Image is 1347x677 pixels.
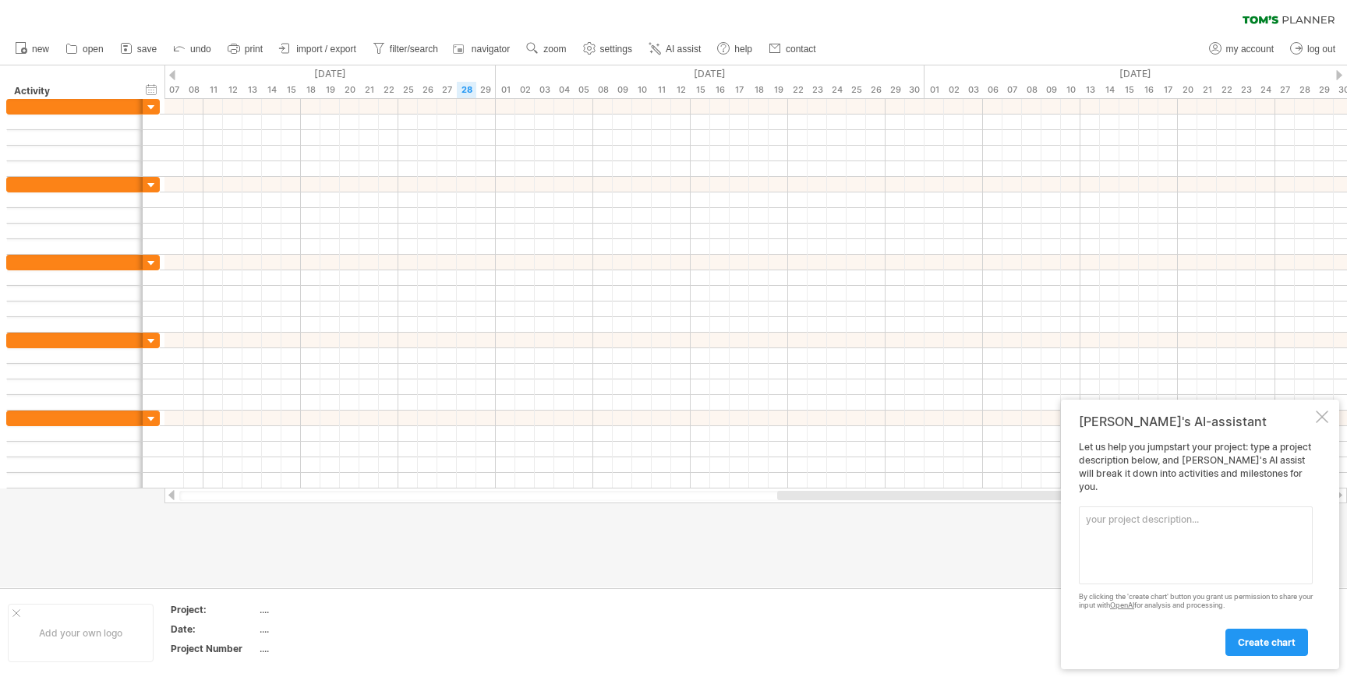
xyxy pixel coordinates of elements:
a: undo [169,39,216,59]
div: Wednesday, 22 October 2025 [1217,82,1236,98]
div: Thursday, 11 September 2025 [652,82,671,98]
div: Wednesday, 15 October 2025 [1119,82,1139,98]
a: import / export [275,39,361,59]
span: import / export [296,44,356,55]
div: Tuesday, 23 September 2025 [808,82,827,98]
div: [PERSON_NAME]'s AI-assistant [1079,414,1313,429]
div: Friday, 17 October 2025 [1158,82,1178,98]
div: Friday, 3 October 2025 [963,82,983,98]
div: Wednesday, 27 August 2025 [437,82,457,98]
a: navigator [451,39,514,59]
div: Wednesday, 29 October 2025 [1314,82,1334,98]
div: Activity [14,83,134,99]
div: Monday, 13 October 2025 [1080,82,1100,98]
div: Monday, 15 September 2025 [691,82,710,98]
div: Monday, 1 September 2025 [496,82,515,98]
div: Wednesday, 13 August 2025 [242,82,262,98]
div: Friday, 10 October 2025 [1061,82,1080,98]
div: Friday, 5 September 2025 [574,82,593,98]
a: print [224,39,267,59]
div: .... [260,603,391,616]
span: contact [786,44,816,55]
div: Monday, 11 August 2025 [203,82,223,98]
a: zoom [522,39,571,59]
div: Tuesday, 7 October 2025 [1002,82,1022,98]
div: Monday, 29 September 2025 [886,82,905,98]
div: Tuesday, 14 October 2025 [1100,82,1119,98]
a: OpenAI [1110,601,1134,609]
div: Monday, 25 August 2025 [398,82,418,98]
div: Tuesday, 30 September 2025 [905,82,925,98]
div: Wednesday, 24 September 2025 [827,82,847,98]
div: August 2025 [87,65,496,82]
div: Friday, 8 August 2025 [184,82,203,98]
span: zoom [543,44,566,55]
span: AI assist [666,44,701,55]
div: September 2025 [496,65,925,82]
div: Tuesday, 9 September 2025 [613,82,632,98]
div: Tuesday, 16 September 2025 [710,82,730,98]
span: filter/search [390,44,438,55]
span: my account [1226,44,1274,55]
div: Wednesday, 20 August 2025 [340,82,359,98]
div: Monday, 20 October 2025 [1178,82,1197,98]
div: Add your own logo [8,604,154,662]
a: contact [765,39,821,59]
div: Thursday, 21 August 2025 [359,82,379,98]
div: Friday, 19 September 2025 [769,82,788,98]
div: Thursday, 7 August 2025 [164,82,184,98]
a: open [62,39,108,59]
div: Project: [171,603,256,616]
div: .... [260,642,391,655]
div: Friday, 15 August 2025 [281,82,301,98]
div: Tuesday, 26 August 2025 [418,82,437,98]
a: help [713,39,757,59]
span: settings [600,44,632,55]
span: undo [190,44,211,55]
div: Project Number [171,642,256,655]
div: Tuesday, 28 October 2025 [1295,82,1314,98]
div: Monday, 8 September 2025 [593,82,613,98]
span: print [245,44,263,55]
div: Thursday, 18 September 2025 [749,82,769,98]
div: Thursday, 28 August 2025 [457,82,476,98]
div: Thursday, 16 October 2025 [1139,82,1158,98]
div: Wednesday, 1 October 2025 [925,82,944,98]
div: Tuesday, 12 August 2025 [223,82,242,98]
span: help [734,44,752,55]
div: Thursday, 4 September 2025 [554,82,574,98]
span: navigator [472,44,510,55]
div: Friday, 26 September 2025 [866,82,886,98]
a: filter/search [369,39,443,59]
div: Friday, 12 September 2025 [671,82,691,98]
div: Monday, 27 October 2025 [1275,82,1295,98]
div: Thursday, 9 October 2025 [1041,82,1061,98]
div: Thursday, 14 August 2025 [262,82,281,98]
div: Tuesday, 2 September 2025 [515,82,535,98]
span: create chart [1238,636,1296,648]
a: settings [579,39,637,59]
span: new [32,44,49,55]
a: log out [1286,39,1340,59]
div: Wednesday, 3 September 2025 [535,82,554,98]
a: save [116,39,161,59]
div: Wednesday, 8 October 2025 [1022,82,1041,98]
div: Tuesday, 19 August 2025 [320,82,340,98]
div: By clicking the 'create chart' button you grant us permission to share your input with for analys... [1079,593,1313,610]
div: Date: [171,622,256,636]
div: Thursday, 2 October 2025 [944,82,963,98]
span: save [137,44,157,55]
div: .... [260,622,391,636]
span: open [83,44,104,55]
div: Monday, 6 October 2025 [983,82,1002,98]
a: AI assist [645,39,705,59]
a: create chart [1225,629,1308,656]
a: new [11,39,54,59]
div: Monday, 18 August 2025 [301,82,320,98]
div: Thursday, 23 October 2025 [1236,82,1256,98]
div: Thursday, 25 September 2025 [847,82,866,98]
div: Wednesday, 10 September 2025 [632,82,652,98]
div: Let us help you jumpstart your project: type a project description below, and [PERSON_NAME]'s AI ... [1079,441,1313,655]
div: Friday, 29 August 2025 [476,82,496,98]
div: Friday, 22 August 2025 [379,82,398,98]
